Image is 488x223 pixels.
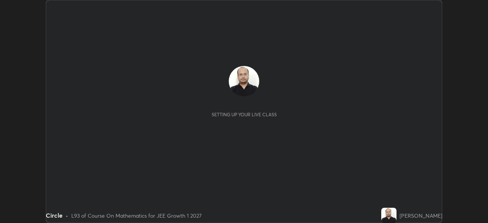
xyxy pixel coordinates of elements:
[46,211,63,220] div: Circle
[381,208,396,223] img: 83f50dee00534478af7b78a8c624c472.jpg
[66,212,68,220] div: •
[400,212,442,220] div: [PERSON_NAME]
[229,66,259,96] img: 83f50dee00534478af7b78a8c624c472.jpg
[212,112,277,117] div: Setting up your live class
[71,212,202,220] div: L93 of Course On Mathematics for JEE Growth 1 2027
